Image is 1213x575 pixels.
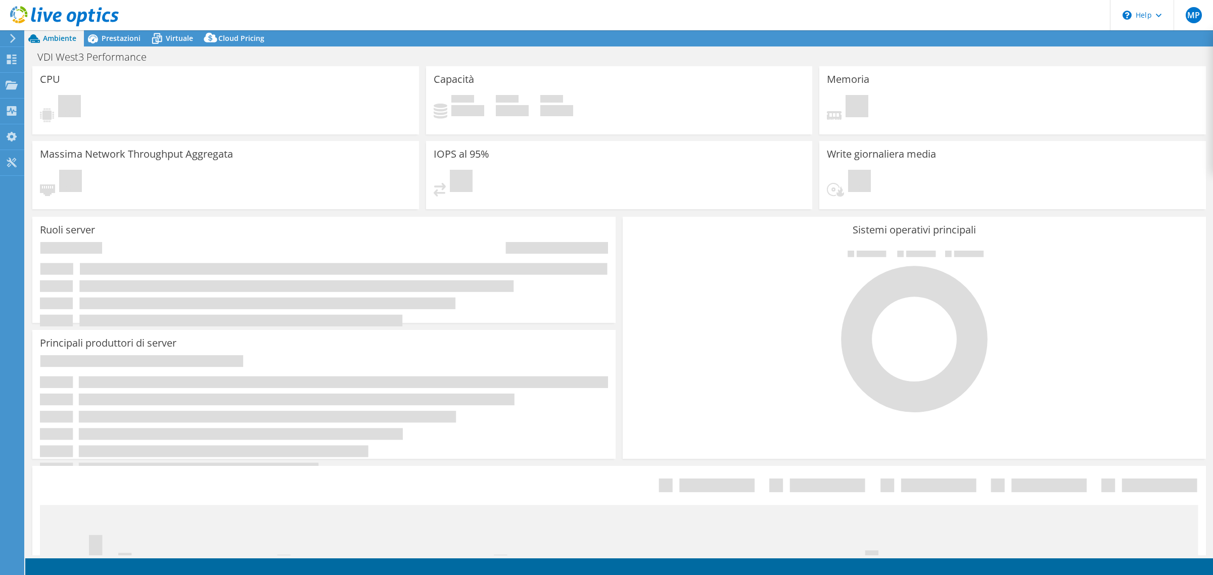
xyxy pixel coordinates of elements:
[827,74,869,85] h3: Memoria
[33,52,162,63] h1: VDI West3 Performance
[827,149,936,160] h3: Write giornaliera media
[540,105,573,116] h4: 0 GiB
[434,149,489,160] h3: IOPS al 95%
[102,33,141,43] span: Prestazioni
[434,74,474,85] h3: Capacità
[451,105,484,116] h4: 0 GiB
[848,170,871,195] span: In sospeso
[166,33,193,43] span: Virtuale
[59,170,82,195] span: In sospeso
[43,33,76,43] span: Ambiente
[40,149,233,160] h3: Massima Network Throughput Aggregata
[451,95,474,105] span: In uso
[450,170,473,195] span: In sospeso
[218,33,264,43] span: Cloud Pricing
[40,338,176,349] h3: Principali produttori di server
[1186,7,1202,23] span: MP
[496,105,529,116] h4: 0 GiB
[1123,11,1132,20] svg: \n
[630,224,1198,235] h3: Sistemi operativi principali
[540,95,563,105] span: Totale
[58,95,81,120] span: In sospeso
[40,74,60,85] h3: CPU
[846,95,868,120] span: In sospeso
[496,95,519,105] span: Disponibile
[40,224,95,235] h3: Ruoli server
